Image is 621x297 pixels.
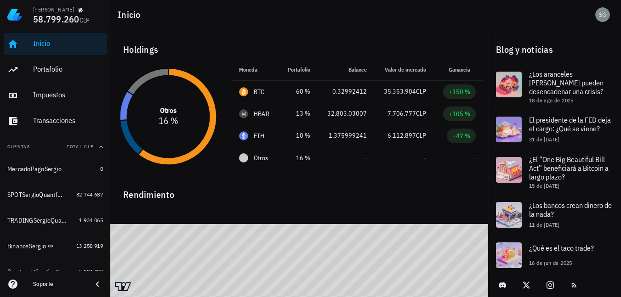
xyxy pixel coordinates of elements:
[4,33,107,55] a: Inicio
[67,144,94,150] span: Total CLP
[529,136,559,143] span: 31 de [DATE]
[79,217,103,224] span: 1.934.065
[365,154,367,162] span: -
[473,154,476,162] span: -
[318,59,374,81] th: Balance
[529,221,559,228] span: 11 de [DATE]
[254,131,265,140] div: ETH
[4,235,107,257] a: BinanceSergio 13.250.919
[4,59,107,81] a: Portafolio
[76,242,103,249] span: 13.250.919
[529,259,572,266] span: 16 de jun de 2025
[279,59,318,81] th: Portafolio
[387,109,416,118] span: 7.706.777
[33,280,85,288] div: Soporte
[529,201,612,219] span: ¿Los bancos crean dinero de la nada?
[254,109,269,118] div: HBAR
[4,158,107,180] a: MercadoPagoSergio 0
[449,66,476,73] span: Ganancia
[239,87,248,96] div: BTC-icon
[33,65,103,73] div: Portafolio
[33,13,80,25] span: 58.799.260
[449,109,470,118] div: +105 %
[254,153,268,163] span: Otros
[4,136,107,158] button: CuentasTotal CLP
[489,150,621,195] a: ¿El “One Big Beautiful Bill Act” beneficiará a Bitcoin a largo plazo? 15 de [DATE]
[387,131,416,140] span: 6.112.897
[115,282,131,291] a: Charting by TradingView
[374,59,433,81] th: Valor de mercado
[529,97,574,104] span: 18 de ago de 2025
[4,110,107,132] a: Transacciones
[529,155,609,181] span: ¿El “One Big Beautiful Bill Act” beneficiará a Bitcoin a largo plazo?
[286,87,310,96] div: 60 %
[7,191,63,199] div: SPOTSergioQuantfury
[424,154,426,162] span: -
[489,235,621,275] a: ¿Qué es el taco trade? 16 de jun de 2025
[33,6,74,13] div: [PERSON_NAME]
[239,109,248,118] div: HBAR-icon
[595,7,610,22] div: avatar
[33,90,103,99] div: Impuestos
[489,35,621,64] div: Blog y noticias
[416,109,426,118] span: CLP
[4,84,107,106] a: Impuestos
[7,242,46,250] div: BinanceSergio
[489,64,621,109] a: ¿Los aranceles [PERSON_NAME] pueden desencadenar una crisis? 18 de ago de 2025
[33,39,103,48] div: Inicio
[529,69,604,96] span: ¿Los aranceles [PERSON_NAME] pueden desencadenar una crisis?
[416,131,426,140] span: CLP
[33,116,103,125] div: Transacciones
[384,87,416,95] span: 35.353.904
[7,7,22,22] img: LedgiFi
[325,87,367,96] div: 0,32992412
[489,195,621,235] a: ¿Los bancos crean dinero de la nada? 11 de [DATE]
[4,261,107,283] a: CryptomktSergio 5.104.437
[286,131,310,140] div: 10 %
[239,131,248,140] div: ETH-icon
[7,217,66,224] div: TRADINGSergioQuantfury
[325,131,367,140] div: 1,375999241
[529,115,611,133] span: El presidente de la FED deja el cargo: ¿Qué se viene?
[79,268,103,275] span: 5.104.437
[286,109,310,118] div: 13 %
[4,209,107,231] a: TRADINGSergioQuantfury 1.934.065
[118,7,144,22] h1: Inicio
[76,191,103,198] span: 32.744.687
[254,87,265,96] div: BTC
[232,59,279,81] th: Moneda
[416,87,426,95] span: CLP
[116,180,483,202] div: Rendimiento
[7,165,62,173] div: MercadoPagoSergio
[452,131,470,140] div: +47 %
[286,153,310,163] div: 16 %
[80,16,90,24] span: CLP
[529,182,559,189] span: 15 de [DATE]
[449,87,470,96] div: +150 %
[100,165,103,172] span: 0
[7,268,53,276] div: CryptomktSergio
[529,243,594,252] span: ¿Qué es el taco trade?
[325,109,367,118] div: 32.803,03007
[489,109,621,150] a: El presidente de la FED deja el cargo: ¿Qué se viene? 31 de [DATE]
[4,184,107,206] a: SPOTSergioQuantfury 32.744.687
[116,35,483,64] div: Holdings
